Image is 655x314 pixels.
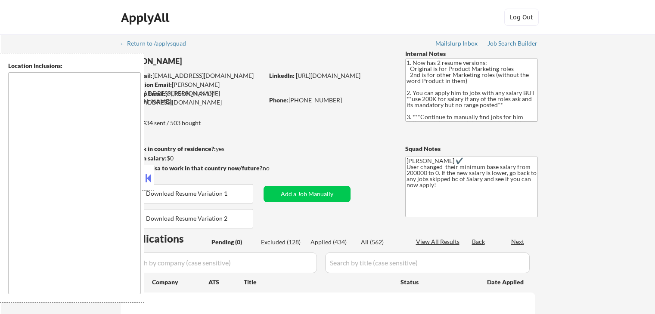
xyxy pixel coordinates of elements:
div: 434 sent / 503 bought [120,119,264,127]
button: Add a Job Manually [264,186,351,202]
div: $0 [120,154,264,163]
div: ← Return to /applysquad [120,40,194,46]
div: ATS [208,278,244,286]
div: Date Applied [487,278,525,286]
a: [URL][DOMAIN_NAME] [296,72,360,79]
button: Download Resume Variation 1 [121,184,253,203]
div: [PHONE_NUMBER] [269,96,391,105]
div: Job Search Builder [487,40,538,46]
div: Next [511,237,525,246]
input: Search by title (case sensitive) [325,252,530,273]
div: Company [152,278,208,286]
div: Applications [123,234,208,244]
strong: Can work in country of residence?: [120,145,216,152]
button: Download Resume Variation 2 [121,209,253,228]
strong: Will need Visa to work in that country now/future?: [121,164,264,172]
div: View All Results [416,237,462,246]
a: Mailslurp Inbox [435,40,478,49]
div: Location Inclusions: [8,62,141,70]
div: Applied (434) [310,238,354,246]
div: no [263,164,287,172]
div: Status [400,274,475,289]
div: yes [120,145,261,153]
div: [PERSON_NAME][EMAIL_ADDRESS][DOMAIN_NAME] [121,89,264,106]
div: Back [472,237,486,246]
a: ← Return to /applysquad [120,40,194,49]
strong: Phone: [269,96,289,104]
div: [PERSON_NAME] [121,56,298,67]
div: All (562) [361,238,404,246]
button: Log Out [504,9,539,26]
div: Pending (0) [211,238,255,246]
div: [EMAIL_ADDRESS][DOMAIN_NAME] [121,71,264,80]
div: Title [244,278,392,286]
div: Excluded (128) [261,238,304,246]
div: Mailslurp Inbox [435,40,478,46]
div: [PERSON_NAME][EMAIL_ADDRESS][PERSON_NAME][DOMAIN_NAME] [121,80,264,106]
div: ApplyAll [121,10,172,25]
strong: LinkedIn: [269,72,295,79]
div: Internal Notes [405,49,538,58]
div: Squad Notes [405,145,538,153]
input: Search by company (case sensitive) [123,252,317,273]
